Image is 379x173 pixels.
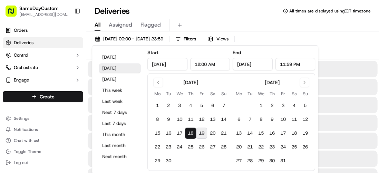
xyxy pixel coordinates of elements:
[3,125,83,134] button: Notifications
[185,142,196,153] button: 25
[233,58,273,70] input: Date
[3,136,83,145] button: Chat with us!
[99,130,140,140] button: This month
[190,58,230,70] input: Time
[103,36,163,42] span: [DATE] 00:00 - [DATE] 23:59
[3,25,83,36] a: Orders
[255,114,266,125] button: 8
[196,100,207,111] button: 5
[99,97,140,106] button: Last week
[49,122,84,127] a: Powered byPylon
[19,12,69,17] button: [EMAIL_ADDRESS][DOMAIN_NAME]
[163,100,174,111] button: 2
[278,100,289,111] button: 3
[14,40,33,46] span: Deliveries
[7,7,21,21] img: Nash
[265,79,280,86] div: [DATE]
[289,90,300,97] th: Saturday
[174,142,185,153] button: 24
[99,108,140,117] button: Next 7 days
[233,128,244,139] button: 13
[7,100,18,112] img: SameDayCustom
[233,90,244,97] th: Monday
[99,119,140,128] button: Last 7 days
[218,90,229,97] th: Sunday
[233,142,244,153] button: 20
[14,149,41,154] span: Toggle Theme
[7,28,126,39] p: Welcome 👋
[266,128,278,139] button: 16
[95,6,130,17] h1: Deliveries
[185,128,196,139] button: 18
[14,65,38,71] span: Orchestrate
[289,100,300,111] button: 4
[153,78,163,87] button: Go to previous month
[255,155,266,166] button: 29
[183,79,198,86] div: [DATE]
[207,100,218,111] button: 6
[14,66,27,78] img: 1738778727109-b901c2ba-d612-49f7-a14d-d897ce62d23f
[255,90,266,97] th: Wednesday
[174,114,185,125] button: 10
[300,90,311,97] th: Sunday
[300,78,309,87] button: Go to next month
[95,21,100,29] span: All
[255,128,266,139] button: 15
[255,142,266,153] button: 22
[185,90,196,97] th: Thursday
[278,114,289,125] button: 10
[147,49,158,56] label: Start
[289,128,300,139] button: 18
[152,114,163,125] button: 8
[99,86,140,95] button: This week
[218,114,229,125] button: 14
[69,122,84,127] span: Pylon
[152,155,163,166] button: 29
[184,36,196,42] span: Filters
[163,114,174,125] button: 9
[163,90,174,97] th: Tuesday
[278,155,289,166] button: 31
[218,100,229,111] button: 7
[99,141,140,151] button: Last month
[109,21,132,29] span: Assigned
[174,100,185,111] button: 3
[233,114,244,125] button: 6
[244,128,255,139] button: 14
[218,128,229,139] button: 21
[7,90,46,95] div: Past conversations
[300,100,311,111] button: 5
[266,142,278,153] button: 23
[233,49,241,56] label: End
[185,100,196,111] button: 4
[174,90,185,97] th: Wednesday
[266,155,278,166] button: 30
[14,52,28,58] span: Control
[3,114,83,123] button: Settings
[107,88,126,97] button: See all
[205,34,232,44] button: Views
[196,142,207,153] button: 26
[3,147,83,156] button: Toggle Theme
[3,75,83,86] button: Engage
[18,45,124,52] input: Got a question? Start typing here...
[216,36,229,42] span: Views
[3,37,83,48] a: Deliveries
[244,142,255,153] button: 21
[233,155,244,166] button: 27
[207,142,218,153] button: 27
[196,114,207,125] button: 12
[14,138,39,143] span: Chat with us!
[266,90,278,97] th: Thursday
[266,100,278,111] button: 2
[163,142,174,153] button: 23
[163,128,174,139] button: 16
[152,142,163,153] button: 22
[163,155,174,166] button: 30
[99,152,140,162] button: Next month
[196,90,207,97] th: Friday
[140,21,161,29] span: Flagged
[40,93,55,100] span: Create
[147,58,187,70] input: Date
